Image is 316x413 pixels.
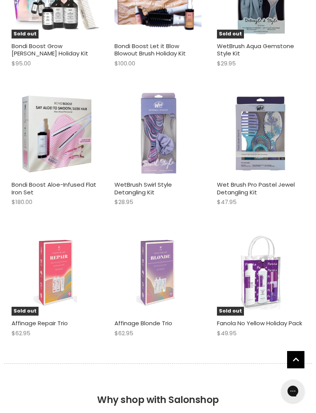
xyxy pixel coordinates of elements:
a: Fanola No Yellow Holiday PackSold out [217,229,304,316]
img: Bondi Boost Aloe-Infused Flat Iron Set [12,90,99,177]
span: $49.95 [217,329,237,337]
span: $62.95 [12,329,30,337]
a: Wet Brush Pro Pastel Jewel Detangling Kit [217,181,295,196]
img: Affinage Repair Trio [34,229,77,316]
span: $62.95 [114,329,133,337]
a: WetBrush Swirl Style Detangling Kit [114,181,172,196]
a: Affinage Repair TrioSold out [12,229,99,316]
a: Bondi Boost Let it Blow Blowout Brush Holiday Kit [114,42,186,58]
span: $95.00 [12,59,31,67]
span: $29.95 [217,59,236,67]
span: $28.95 [114,198,133,206]
span: Sold out [12,307,39,316]
a: Bondi Boost Aloe-Infused Flat Iron Set [12,181,96,196]
a: Affinage Blonde Trio [114,229,202,316]
span: $100.00 [114,59,135,67]
span: $47.95 [217,198,237,206]
span: Sold out [217,30,244,38]
a: WetBrush Aqua Gemstone Style Kit [217,42,294,58]
a: Back to top [287,351,304,368]
img: Affinage Blonde Trio [136,229,180,316]
a: Affinage Blonde Trio [114,319,172,327]
span: $180.00 [12,198,32,206]
iframe: Gorgias live chat messenger [277,377,308,405]
a: Bondi Boost Grow [PERSON_NAME] Holiday Kit [12,42,88,58]
span: Sold out [217,307,244,316]
span: Back to top [287,351,304,371]
img: Fanola No Yellow Holiday Pack [217,229,304,316]
img: WetBrush Swirl Style Detangling Kit [114,90,202,177]
a: Affinage Repair Trio [12,319,68,327]
img: Wet Brush Pro Pastel Jewel Detangling Kit [217,90,304,177]
span: Sold out [12,30,39,38]
a: Fanola No Yellow Holiday Pack [217,319,302,327]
